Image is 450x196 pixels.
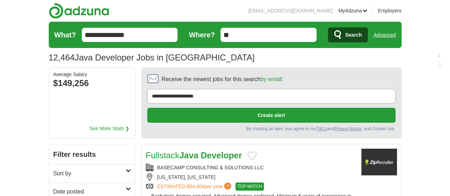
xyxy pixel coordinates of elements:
[338,7,367,15] a: MyAdzuna
[53,72,131,77] div: Average Salary
[162,75,283,84] span: Receive the newest jobs for this search :
[260,76,282,82] a: by email
[146,150,242,160] a: FullstackJava Developer
[49,53,255,62] h1: Java Developer Jobs in [GEOGRAPHIC_DATA]
[248,152,257,160] button: Add to favorite jobs
[49,3,109,19] img: Adzuna logo
[201,150,242,160] strong: Developer
[49,51,75,64] span: 12,464
[224,182,231,190] span: ?
[378,7,401,15] a: Employers
[186,184,205,189] span: $94,604
[316,126,327,131] a: T&Cs
[361,149,397,175] img: Company logo
[334,126,361,131] a: Privacy Notice
[189,29,215,41] label: Where?
[49,164,135,182] a: Sort by
[345,28,362,42] span: Search
[374,28,396,42] a: Advanced
[146,164,356,171] div: BASECAMP CONSULTING & SOLUTIONS LLC
[146,173,356,181] div: [US_STATE], [US_STATE]
[157,182,233,190] a: ESTIMATED:$94,604per year?
[89,125,129,132] a: See More Stats ❯
[235,182,264,190] span: TOP MATCH
[248,7,333,15] li: [EMAIL_ADDRESS][DOMAIN_NAME]
[147,108,396,123] button: Create alert
[49,144,135,164] h2: Filter results
[179,150,198,160] strong: Java
[328,27,368,42] button: Search
[54,29,76,41] label: What?
[147,126,396,132] div: By creating an alert, you agree to our and , and Cookie Use.
[53,169,126,178] h2: Sort by
[53,77,131,90] div: $149,256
